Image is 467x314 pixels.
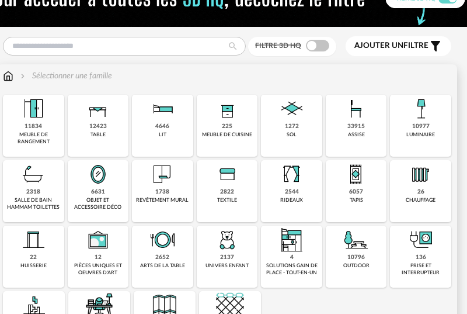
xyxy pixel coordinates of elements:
[347,123,365,130] div: 33915
[19,160,47,188] img: Salle%20de%20bain.png
[278,95,306,123] img: Sol.png
[136,197,189,203] div: revêtement mural
[20,263,47,269] div: huisserie
[84,226,112,254] img: UniqueOeuvre.png
[342,95,370,123] img: Assise.png
[278,160,306,188] img: Rideaux.png
[6,197,61,211] div: salle de bain hammam toilettes
[290,254,294,261] div: 4
[19,95,47,123] img: Meuble%20de%20rangement.png
[354,42,403,50] span: Ajouter un
[416,254,426,261] div: 136
[19,226,47,254] img: Huiserie.png
[406,197,435,203] div: chauffage
[155,123,169,130] div: 4646
[90,132,106,138] div: table
[155,188,169,196] div: 1738
[155,254,169,261] div: 2652
[350,197,363,203] div: tapis
[6,132,61,145] div: meuble de rangement
[407,95,435,123] img: Luminaire.png
[342,160,370,188] img: Tapis.png
[412,123,430,130] div: 10977
[407,160,435,188] img: Radiateur.png
[407,226,435,254] img: PriseInter.png
[89,123,107,130] div: 12423
[71,263,126,276] div: pièces uniques et oeuvres d'art
[220,188,234,196] div: 2822
[222,123,232,130] div: 225
[280,197,303,203] div: rideaux
[349,188,363,196] div: 6057
[26,188,40,196] div: 2318
[393,263,448,276] div: prise et interrupteur
[84,95,112,123] img: Table.png
[148,95,176,123] img: Literie.png
[71,197,126,211] div: objet et accessoire déco
[347,254,365,261] div: 10796
[264,263,319,276] div: solutions gain de place - tout-en-un
[417,188,424,196] div: 26
[255,42,301,49] span: Filtre 3D HQ
[213,95,241,123] img: Rangement.png
[220,254,234,261] div: 2137
[25,123,42,130] div: 11834
[348,132,365,138] div: assise
[278,226,306,254] img: ToutEnUn.png
[354,41,428,51] span: filtre
[205,263,249,269] div: univers enfant
[95,254,102,261] div: 12
[285,123,299,130] div: 1272
[213,226,241,254] img: UniversEnfant.png
[159,132,166,138] div: lit
[18,70,112,82] div: Sélectionner une famille
[202,132,252,138] div: meuble de cuisine
[148,226,176,254] img: ArtTable.png
[342,226,370,254] img: Outdoor.png
[91,188,105,196] div: 6631
[84,160,112,188] img: Miroir.png
[140,263,185,269] div: arts de la table
[285,188,299,196] div: 2544
[30,254,37,261] div: 22
[343,263,370,269] div: outdoor
[18,70,27,82] img: svg+xml;base64,PHN2ZyB3aWR0aD0iMTYiIGhlaWdodD0iMTYiIHZpZXdCb3g9IjAgMCAxNiAxNiIgZmlsbD0ibm9uZSIgeG...
[346,36,451,56] button: Ajouter unfiltre Filter icon
[406,132,435,138] div: luminaire
[213,160,241,188] img: Textile.png
[3,70,13,82] img: svg+xml;base64,PHN2ZyB3aWR0aD0iMTYiIGhlaWdodD0iMTciIHZpZXdCb3g9IjAgMCAxNiAxNyIgZmlsbD0ibm9uZSIgeG...
[428,39,442,53] span: Filter icon
[148,160,176,188] img: Papier%20peint.png
[287,132,297,138] div: sol
[217,197,237,203] div: textile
